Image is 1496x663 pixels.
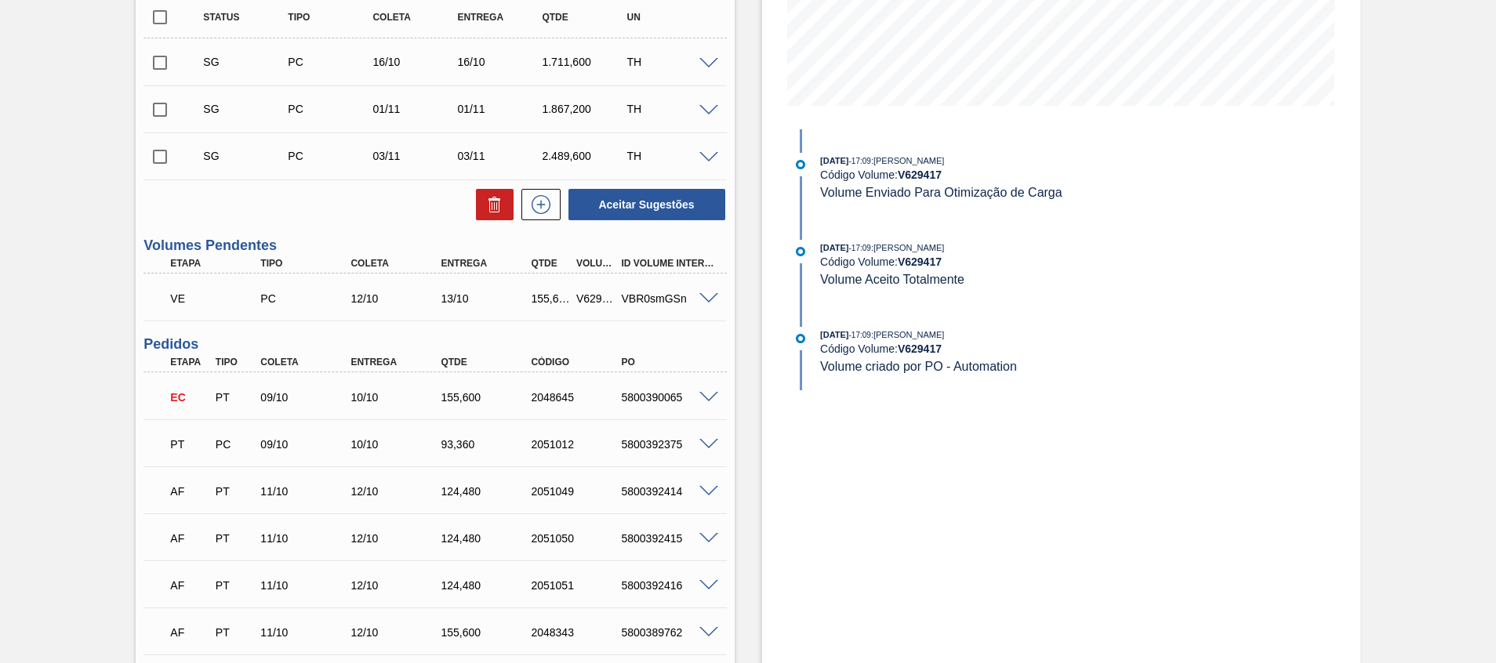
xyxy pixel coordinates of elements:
[199,150,293,162] div: Sugestão Criada
[527,391,628,404] div: 2048645
[437,485,538,498] div: 124,480
[284,12,378,23] div: Tipo
[561,187,727,222] div: Aceitar Sugestões
[572,292,619,305] div: V629417
[538,150,632,162] div: 2.489,600
[871,330,945,339] span: : [PERSON_NAME]
[572,258,619,269] div: Volume Portal
[256,579,358,592] div: 11/10/2025
[437,532,538,545] div: 124,480
[871,243,945,252] span: : [PERSON_NAME]
[820,273,964,286] span: Volume Aceito Totalmente
[256,438,358,451] div: 09/10/2025
[898,168,942,181] strong: V 629417
[849,331,871,339] span: - 17:09
[256,532,358,545] div: 11/10/2025
[453,150,547,162] div: 03/11/2025
[527,258,574,269] div: Qtde
[527,357,628,368] div: Código
[166,258,267,269] div: Etapa
[527,438,628,451] div: 2051012
[369,56,463,68] div: 16/10/2025
[347,626,448,639] div: 12/10/2025
[347,292,448,305] div: 12/10/2025
[437,258,538,269] div: Entrega
[820,255,1193,268] div: Código Volume:
[199,103,293,115] div: Sugestão Criada
[166,474,213,509] div: Aguardando Faturamento
[347,357,448,368] div: Entrega
[849,244,871,252] span: - 17:09
[820,342,1193,355] div: Código Volume:
[170,579,209,592] p: AF
[820,156,848,165] span: [DATE]
[568,189,725,220] button: Aceitar Sugestões
[437,357,538,368] div: Qtde
[166,521,213,556] div: Aguardando Faturamento
[617,357,718,368] div: PO
[617,579,718,592] div: 5800392416
[527,485,628,498] div: 2051049
[849,157,871,165] span: - 17:09
[527,532,628,545] div: 2051050
[617,292,718,305] div: VBR0smGSn
[453,103,547,115] div: 01/11/2025
[453,12,547,23] div: Entrega
[820,168,1193,181] div: Código Volume:
[623,150,717,162] div: TH
[514,189,561,220] div: Nova sugestão
[199,12,293,23] div: Status
[170,292,263,305] p: VE
[212,438,259,451] div: Pedido de Compra
[347,532,448,545] div: 12/10/2025
[527,626,628,639] div: 2048343
[820,186,1062,199] span: Volume Enviado Para Otimização de Carga
[284,150,378,162] div: Pedido de Compra
[538,56,632,68] div: 1.711,600
[143,336,726,353] h3: Pedidos
[796,334,805,343] img: atual
[166,615,213,650] div: Aguardando Faturamento
[347,438,448,451] div: 10/10/2025
[453,56,547,68] div: 16/10/2025
[369,103,463,115] div: 01/11/2025
[166,380,213,415] div: Em Cancelamento
[347,258,448,269] div: Coleta
[256,626,358,639] div: 11/10/2025
[347,579,448,592] div: 12/10/2025
[468,189,514,220] div: Excluir Sugestões
[527,579,628,592] div: 2051051
[166,568,213,603] div: Aguardando Faturamento
[212,626,259,639] div: Pedido de Transferência
[256,485,358,498] div: 11/10/2025
[437,292,538,305] div: 13/10/2025
[199,56,293,68] div: Sugestão Criada
[212,357,259,368] div: Tipo
[212,532,259,545] div: Pedido de Transferência
[166,281,267,316] div: Volume Enviado para Transporte
[212,391,259,404] div: Pedido de Transferência
[796,160,805,169] img: atual
[212,579,259,592] div: Pedido de Transferência
[871,156,945,165] span: : [PERSON_NAME]
[284,103,378,115] div: Pedido de Compra
[170,626,209,639] p: AF
[256,357,358,368] div: Coleta
[170,485,209,498] p: AF
[538,103,632,115] div: 1.867,200
[347,391,448,404] div: 10/10/2025
[527,292,574,305] div: 155,600
[437,438,538,451] div: 93,360
[212,485,259,498] div: Pedido de Transferência
[820,360,1017,373] span: Volume criado por PO - Automation
[437,579,538,592] div: 124,480
[437,626,538,639] div: 155,600
[898,255,942,268] strong: V 629417
[623,103,717,115] div: TH
[284,56,378,68] div: Pedido de Compra
[369,150,463,162] div: 03/11/2025
[617,626,718,639] div: 5800389762
[170,391,209,404] p: EC
[617,532,718,545] div: 5800392415
[820,243,848,252] span: [DATE]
